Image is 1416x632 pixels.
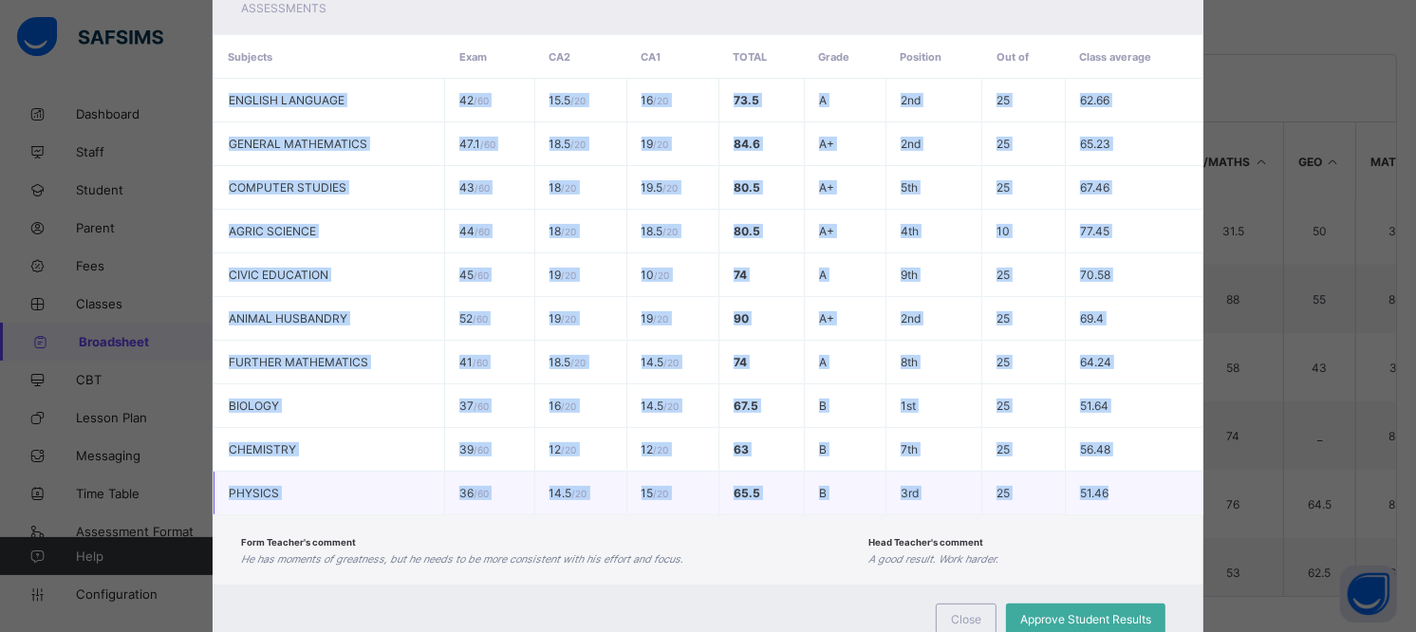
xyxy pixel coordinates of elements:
span: 25 [997,355,1010,369]
span: 36 [459,486,489,500]
span: Grade [818,50,849,64]
span: / 60 [474,488,489,499]
span: 2nd [901,93,921,107]
span: / 20 [571,139,587,150]
span: GENERAL MATHEMATICS [229,137,367,151]
span: 5th [901,180,918,195]
i: A good result. Work harder. [868,553,998,566]
span: BIOLOGY [229,399,279,413]
span: 2nd [901,137,921,151]
span: 3rd [901,486,919,500]
span: 80.5 [734,224,760,238]
span: Head Teacher's comment [868,537,983,548]
span: 1st [901,399,916,413]
span: / 60 [475,182,490,194]
span: 25 [997,137,1010,151]
span: / 60 [473,357,488,368]
span: Form Teacher's comment [241,537,356,548]
span: 52 [459,311,488,325]
span: Subjects [228,50,272,64]
span: 37 [459,399,489,413]
span: / 20 [654,313,669,325]
span: / 20 [571,357,587,368]
span: 18.5 [550,137,587,151]
span: / 20 [562,400,577,412]
span: Assessments [241,1,326,15]
span: 41 [459,355,488,369]
span: Close [951,612,981,626]
span: / 20 [654,139,669,150]
span: 12 [550,442,577,456]
span: / 20 [663,182,679,194]
span: 14.5 [550,486,587,500]
span: 15.5 [550,93,587,107]
span: Exam [459,50,487,64]
span: 4th [901,224,919,238]
span: 67.46 [1080,180,1109,195]
span: / 60 [480,139,495,150]
span: 10 [997,224,1010,238]
span: 18 [550,224,577,238]
span: Class average [1079,50,1151,64]
span: 65.23 [1080,137,1110,151]
span: 25 [997,486,1010,500]
span: 19.5 [642,180,679,195]
span: / 20 [562,182,577,194]
span: 15 [642,486,669,500]
span: / 20 [654,444,669,455]
span: Out of [997,50,1029,64]
span: A+ [819,180,834,195]
span: 25 [997,311,1010,325]
span: / 20 [663,226,679,237]
i: He has moments of greatness, but he needs to be more consistent with his effort and focus. [241,553,683,566]
span: 70.58 [1080,268,1110,282]
span: Approve Student Results [1020,612,1151,626]
span: 65.5 [734,486,760,500]
span: / 20 [562,270,577,281]
span: / 60 [474,400,489,412]
span: 25 [997,442,1010,456]
span: 39 [459,442,489,456]
span: 16 [550,399,577,413]
span: A [819,268,827,282]
span: 67.5 [734,399,758,413]
span: 25 [997,268,1010,282]
span: 19 [642,311,669,325]
span: A+ [819,311,834,325]
span: 10 [642,268,670,282]
span: B [819,442,827,456]
span: A+ [819,224,834,238]
span: 18.5 [642,224,679,238]
span: / 20 [655,270,670,281]
span: / 60 [475,226,490,237]
span: / 20 [562,226,577,237]
span: B [819,486,827,500]
span: / 60 [473,313,488,325]
span: 51.64 [1080,399,1109,413]
span: 64.24 [1080,355,1111,369]
span: AGRIC SCIENCE [229,224,316,238]
span: / 20 [571,95,587,106]
span: CA2 [549,50,570,64]
span: 73.5 [734,93,759,107]
span: FURTHER MATHEMATICS [229,355,368,369]
span: / 60 [474,95,489,106]
span: 19 [642,137,669,151]
span: Position [901,50,942,64]
span: / 60 [474,444,489,455]
span: 42 [459,93,489,107]
span: 2nd [901,311,921,325]
span: / 20 [562,313,577,325]
span: 56.48 [1080,442,1110,456]
span: 25 [997,180,1010,195]
span: 62.66 [1080,93,1109,107]
span: 19 [550,268,577,282]
span: 14.5 [642,355,680,369]
span: 9th [901,268,918,282]
span: CA1 [641,50,661,64]
span: 63 [734,442,749,456]
span: 44 [459,224,490,238]
span: 43 [459,180,490,195]
span: 74 [734,268,747,282]
span: 51.46 [1080,486,1109,500]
